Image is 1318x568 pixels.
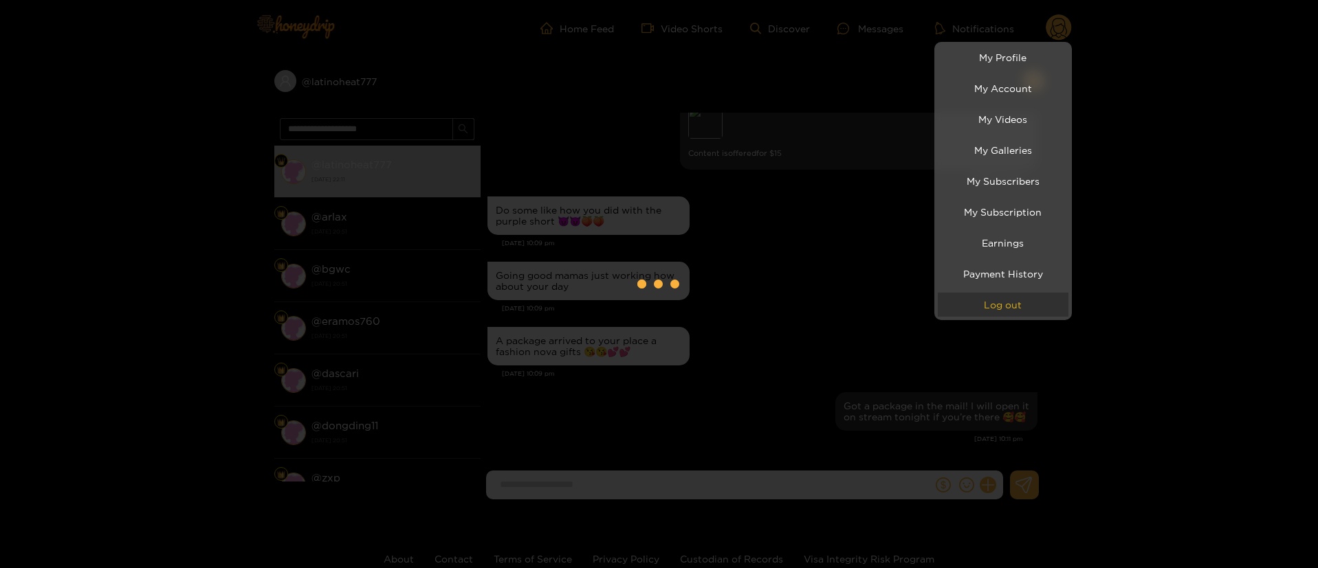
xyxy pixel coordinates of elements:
a: My Subscribers [938,169,1068,193]
button: Log out [938,293,1068,317]
a: My Profile [938,45,1068,69]
a: My Videos [938,107,1068,131]
a: Earnings [938,231,1068,255]
a: My Subscription [938,200,1068,224]
a: My Galleries [938,138,1068,162]
a: My Account [938,76,1068,100]
a: Payment History [938,262,1068,286]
